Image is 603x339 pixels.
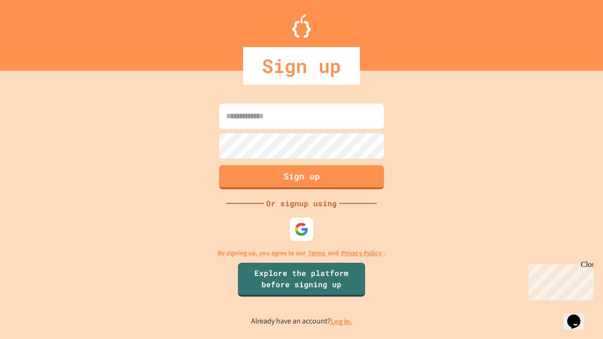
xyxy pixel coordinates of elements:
[525,260,594,300] iframe: chat widget
[219,165,384,189] button: Sign up
[294,222,309,236] img: google-icon.svg
[251,315,352,327] p: Already have an account?
[563,301,594,330] iframe: chat widget
[264,198,339,209] div: Or signup using
[238,263,365,297] a: Explore the platform before signing up
[218,248,386,258] p: By signing up, you agree to our and .
[243,47,360,85] div: Sign up
[4,4,65,60] div: Chat with us now!Close
[331,316,352,326] a: Log in.
[292,14,311,38] img: Logo.svg
[341,248,382,258] a: Privacy Policy
[308,248,326,258] a: Terms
